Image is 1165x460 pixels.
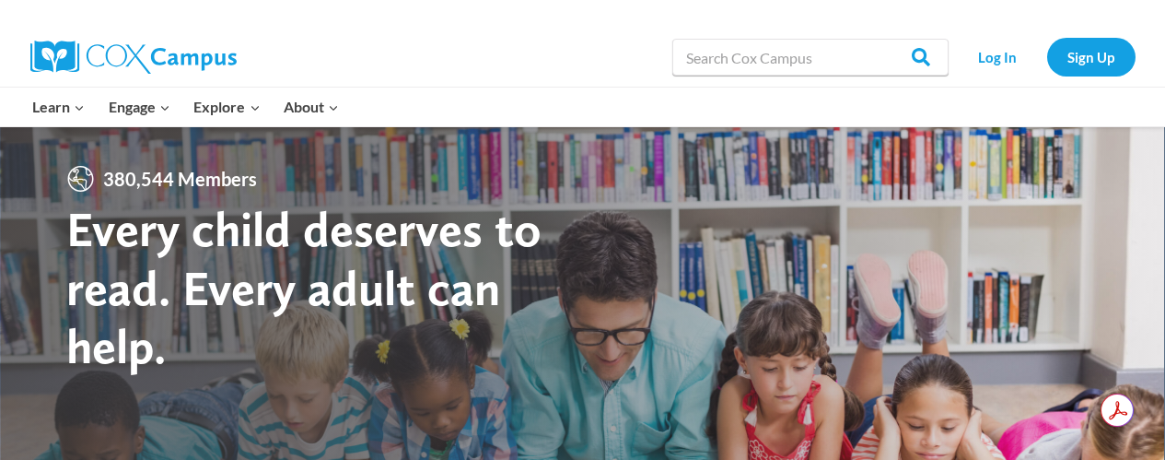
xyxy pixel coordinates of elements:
[193,95,260,119] span: Explore
[284,95,339,119] span: About
[96,164,264,194] span: 380,544 Members
[32,95,85,119] span: Learn
[109,95,170,119] span: Engage
[66,199,542,375] strong: Every child deserves to read. Every adult can help.
[1047,38,1136,76] a: Sign Up
[21,88,351,126] nav: Primary Navigation
[958,38,1136,76] nav: Secondary Navigation
[30,41,237,74] img: Cox Campus
[672,39,949,76] input: Search Cox Campus
[958,38,1038,76] a: Log In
